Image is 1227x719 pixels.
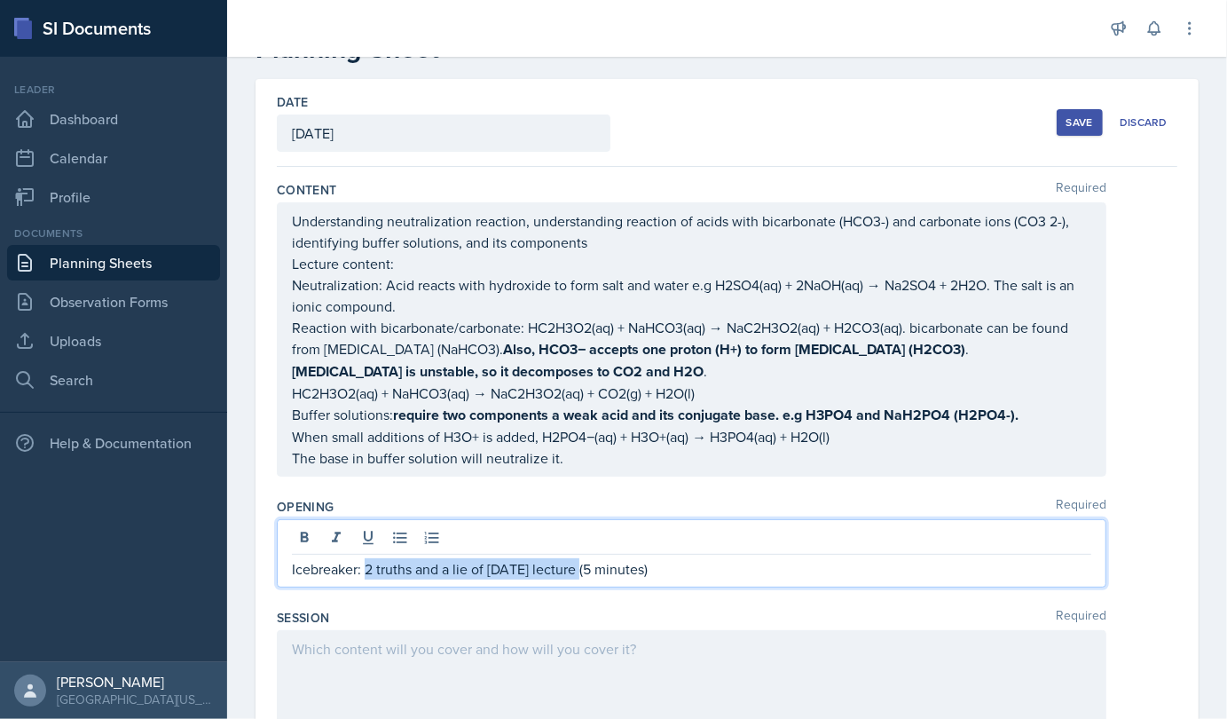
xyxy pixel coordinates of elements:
[7,362,220,398] a: Search
[256,33,1199,65] h2: Planning Sheet
[7,140,220,176] a: Calendar
[277,609,329,627] label: Session
[292,447,1091,469] p: The base in buffer solution will neutralize it.
[1056,498,1106,516] span: Required
[1110,109,1177,136] button: Discard
[7,225,220,241] div: Documents
[292,317,1091,360] p: Reaction with bicarbonate/carbonate: HC2H3O2(aq) + NaHCO3(aq) → NaC2H3O2(aq) + H2CO3(aq). bicarbo...
[7,82,220,98] div: Leader
[503,339,965,359] strong: Also, HCO3− accepts one proton (H+) to form [MEDICAL_DATA] (H2CO3)
[1056,181,1106,199] span: Required
[57,673,213,691] div: [PERSON_NAME]
[277,181,336,199] label: Content
[1120,115,1168,130] div: Discard
[7,101,220,137] a: Dashboard
[393,405,1019,425] strong: require two components a weak acid and its conjugate base. e.g H3PO4 and NaH2PO4 (H2PO4-).
[292,274,1091,317] p: Neutralization: Acid reacts with hydroxide to form salt and water e.g H2SO4(aq) + 2NaOH(aq) → Na2...
[292,253,1091,274] p: Lecture content:
[7,179,220,215] a: Profile
[292,426,1091,447] p: When small additions of H3O+ is added, H2PO4−(aq) + H3O+(aq) → H3PO4(aq) + H2O(l)
[57,691,213,708] div: [GEOGRAPHIC_DATA][US_STATE]
[1066,115,1093,130] div: Save
[292,404,1091,426] p: Buffer solutions:
[277,93,308,111] label: Date
[292,383,1091,404] p: HC2H3O2(aq) + NaHCO3(aq) → NaC2H3O2(aq) + CO2(g) + H2O(l)
[292,558,1091,580] p: Icebreaker: 2 truths and a lie of [DATE] lecture (5 minutes)
[7,425,220,461] div: Help & Documentation
[292,361,704,382] strong: [MEDICAL_DATA] is unstable, so it decomposes to CO2 and H2O
[7,323,220,359] a: Uploads
[292,210,1091,253] p: Understanding neutralization reaction, understanding reaction of acids with bicarbonate (HCO3-) a...
[292,360,1091,383] p: .
[277,498,334,516] label: Opening
[1057,109,1103,136] button: Save
[7,284,220,320] a: Observation Forms
[7,245,220,280] a: Planning Sheets
[1056,609,1106,627] span: Required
